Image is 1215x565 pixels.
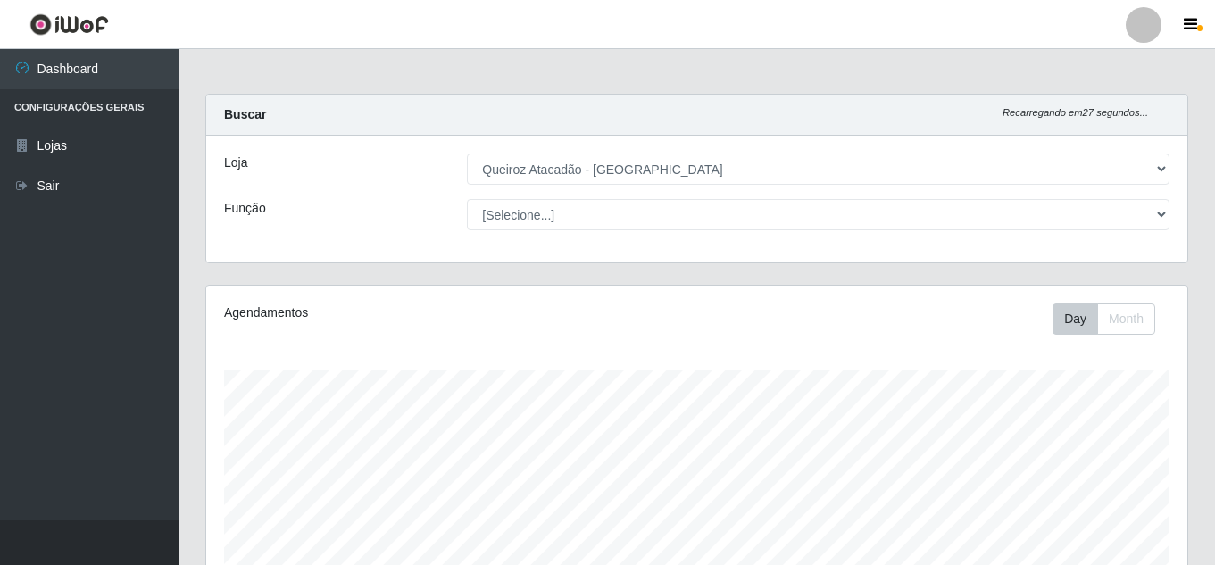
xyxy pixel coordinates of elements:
[1053,303,1155,335] div: First group
[224,107,266,121] strong: Buscar
[224,154,247,172] label: Loja
[1097,303,1155,335] button: Month
[224,303,603,322] div: Agendamentos
[1053,303,1098,335] button: Day
[29,13,109,36] img: CoreUI Logo
[1053,303,1169,335] div: Toolbar with button groups
[224,199,266,218] label: Função
[1003,107,1148,118] i: Recarregando em 27 segundos...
